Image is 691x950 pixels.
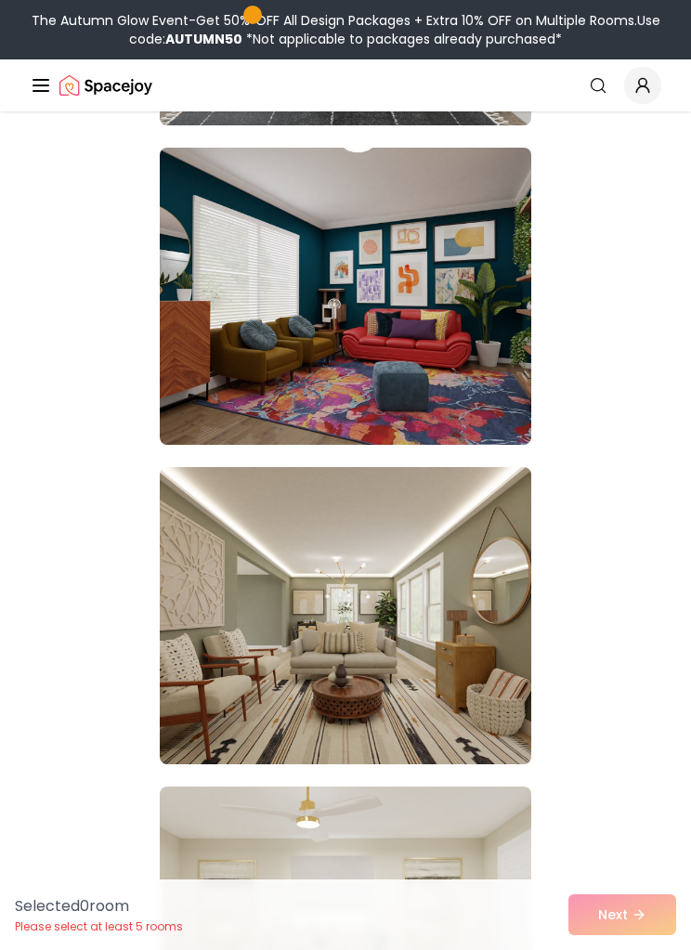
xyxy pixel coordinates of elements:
[242,30,562,48] span: *Not applicable to packages already purchased*
[160,148,531,445] img: Room room-6
[15,919,183,934] p: Please select at least 5 rooms
[59,67,152,104] a: Spacejoy
[160,467,531,764] img: Room room-7
[129,11,660,48] span: Use code:
[165,30,242,48] b: AUTUMN50
[30,59,661,111] nav: Global
[7,11,684,48] div: The Autumn Glow Event-Get 50% OFF All Design Packages + Extra 10% OFF on Multiple Rooms.
[59,67,152,104] img: Spacejoy Logo
[15,895,183,917] p: Selected 0 room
